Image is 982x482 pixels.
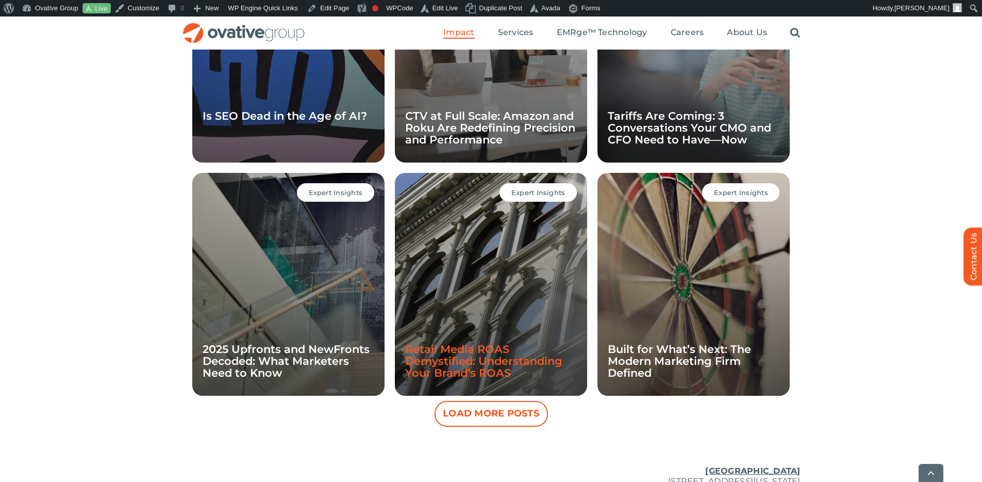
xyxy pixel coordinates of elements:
[443,27,474,38] span: Impact
[705,466,800,476] u: [GEOGRAPHIC_DATA]
[435,401,548,427] button: Load More Posts
[405,109,575,146] a: CTV at Full Scale: Amazon and Roku Are Redefining Precision and Performance
[372,5,378,11] div: Focus keyphrase not set
[498,27,534,39] a: Services
[671,27,704,38] span: Careers
[443,27,474,39] a: Impact
[405,343,562,379] a: Retail Media ROAS Demystified: Understanding Your Brand’s ROAS
[894,4,950,12] span: [PERSON_NAME]
[443,17,800,50] nav: Menu
[203,343,370,379] a: 2025 Upfronts and NewFronts Decoded: What Marketers Need to Know
[82,3,111,14] a: Live
[608,109,771,146] a: Tariffs Are Coming: 3 Conversations Your CMO and CFO Need to Have—Now
[727,27,767,39] a: About Us
[727,27,767,38] span: About Us
[182,22,306,31] a: OG_Full_horizontal_RGB
[557,27,647,38] span: EMRge™ Technology
[498,27,534,38] span: Services
[557,27,647,39] a: EMRge™ Technology
[203,109,367,122] a: Is SEO Dead in the Age of AI?
[671,27,704,39] a: Careers
[790,27,800,39] a: Search
[608,343,751,379] a: Built for What’s Next: The Modern Marketing Firm Defined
